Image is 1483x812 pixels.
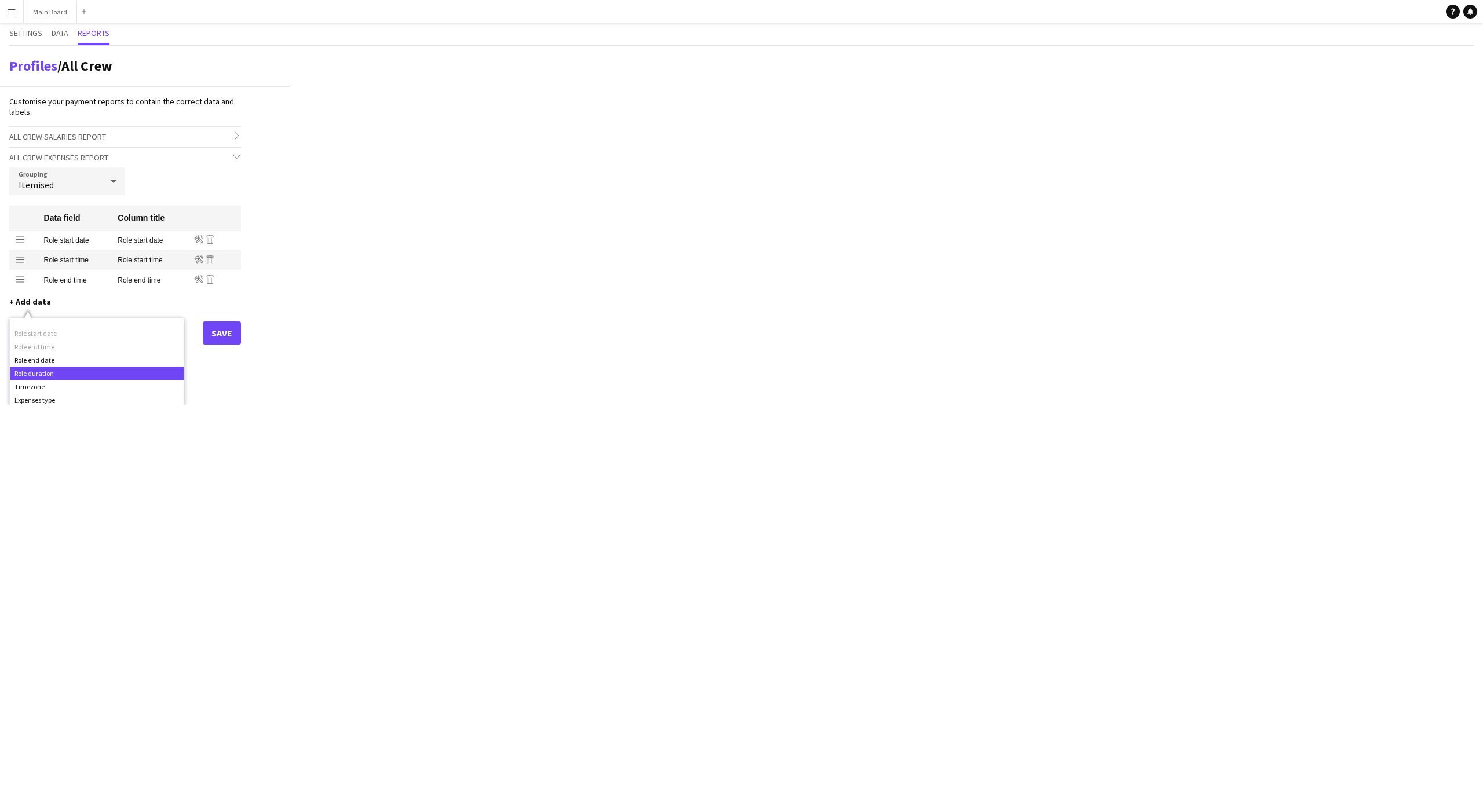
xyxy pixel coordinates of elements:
[9,57,57,75] a: Profiles
[44,213,81,223] div: Data field
[38,251,112,270] mat-cell: Role start time
[10,380,184,393] div: Timezone
[9,297,51,307] span: + Add data
[52,29,68,37] span: Data
[9,152,108,163] span: All Crew Expenses Report
[19,179,54,191] span: Itemised
[10,393,184,407] div: Expenses type
[118,213,165,223] div: Column title
[61,57,112,75] span: All Crew
[9,57,112,75] h1: /
[38,231,112,251] mat-cell: Role start date
[10,353,184,367] div: Role end date
[203,321,241,345] button: Save
[9,29,42,37] span: Settings
[112,270,188,290] mat-cell: Role end time
[78,29,109,37] span: Reports
[24,1,77,23] button: Main Board
[9,96,241,117] div: Customise your payment reports to contain the correct data and labels.
[112,251,188,270] mat-cell: Role start time
[10,367,184,380] div: Role duration
[38,270,112,290] mat-cell: Role end time
[112,231,188,251] mat-cell: Role start date
[9,131,106,142] span: All Crew Salaries Report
